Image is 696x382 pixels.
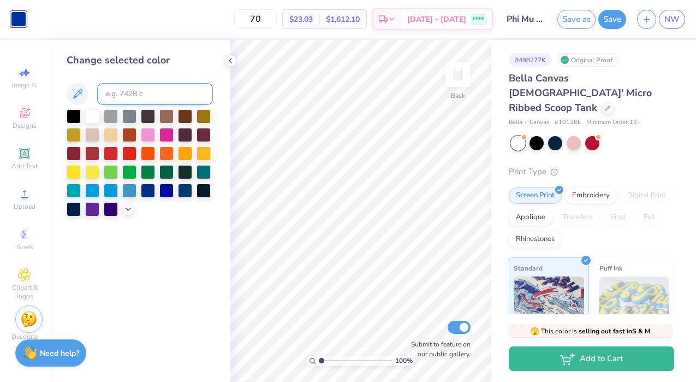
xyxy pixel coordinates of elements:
[514,262,543,274] span: Standard
[599,277,670,331] img: Puff Ink
[509,118,549,127] span: Bella + Canvas
[40,348,79,359] strong: Need help?
[530,326,652,336] span: This color is .
[509,53,552,67] div: # 498277K
[12,81,38,90] span: Image AI
[509,346,674,371] button: Add to Cart
[664,13,680,26] span: NW
[509,209,552,226] div: Applique
[598,10,626,29] button: Save
[13,121,37,130] span: Designs
[326,14,360,25] span: $1,612.10
[405,339,471,359] label: Submit to feature on our public gallery.
[447,63,469,85] img: Back
[659,10,685,29] a: NW
[509,72,652,114] span: Bella Canvas [DEMOGRAPHIC_DATA]' Micro Ribbed Scoop Tank
[395,356,413,366] span: 100 %
[5,283,44,301] span: Clipart & logos
[509,166,674,178] div: Print Type
[557,53,618,67] div: Original Proof
[586,118,641,127] span: Minimum Order: 12 +
[530,326,539,337] span: 🫣
[67,53,213,68] div: Change selected color
[473,15,484,23] span: FREE
[514,277,584,331] img: Standard
[556,209,599,226] div: Transfers
[579,327,650,336] strong: selling out fast in S & M
[509,187,562,204] div: Screen Print
[14,202,35,211] span: Upload
[498,8,552,30] input: Untitled Design
[289,14,313,25] span: $23.03
[636,209,662,226] div: Foil
[451,91,465,101] div: Back
[11,162,38,171] span: Add Text
[97,83,213,105] input: e.g. 7428 c
[603,209,633,226] div: Vinyl
[234,9,277,29] input: – –
[599,262,622,274] span: Puff Ink
[565,187,617,204] div: Embroidery
[509,231,562,248] div: Rhinestones
[11,332,38,341] span: Decorate
[407,14,466,25] span: [DATE] - [DATE]
[555,118,581,127] span: # 1012BE
[620,187,673,204] div: Digital Print
[16,243,33,251] span: Greek
[557,10,596,29] button: Save as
